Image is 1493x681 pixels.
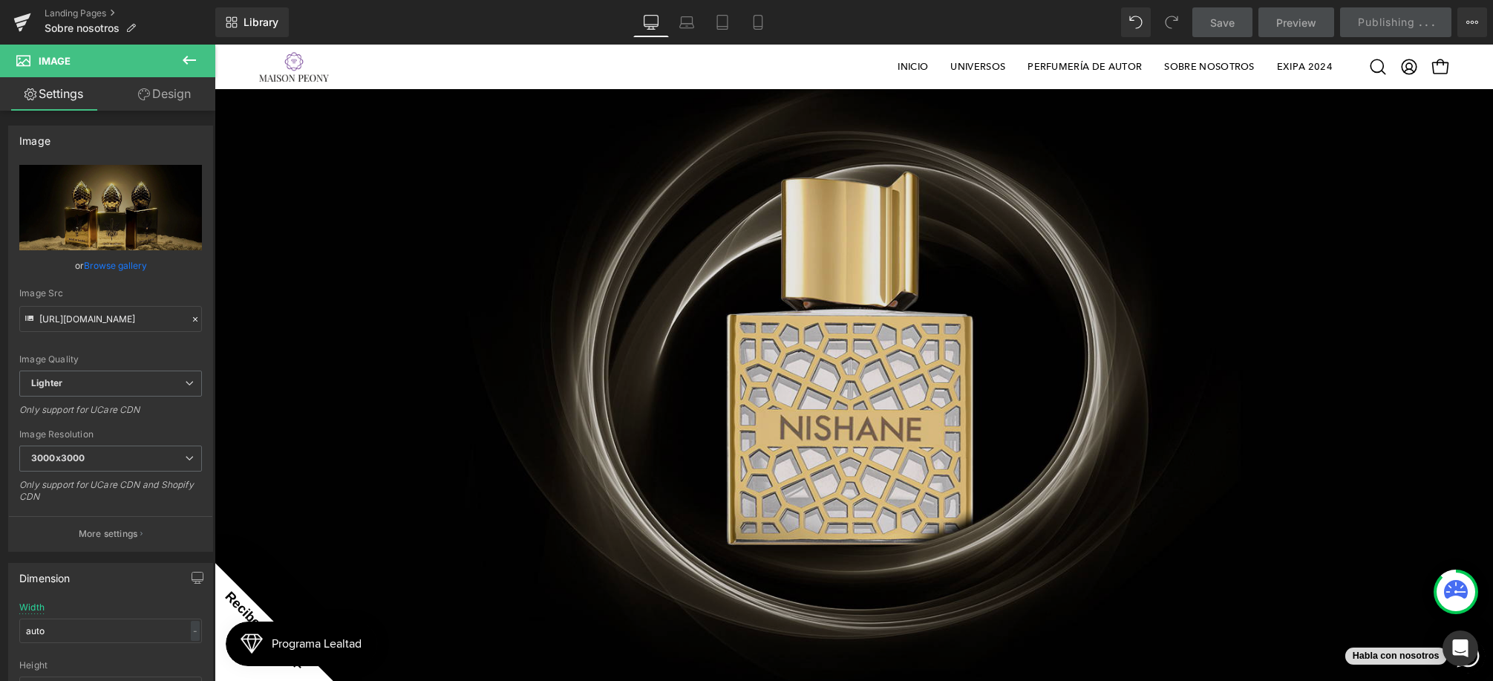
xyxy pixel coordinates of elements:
[1457,7,1487,37] button: More
[19,258,202,273] div: or
[19,660,202,671] div: Height
[669,7,705,37] a: Laptop
[1157,7,1186,37] button: Redo
[79,527,138,541] p: More settings
[244,16,278,29] span: Library
[19,479,202,512] div: Only support for UCare CDN and Shopify CDN
[19,306,202,332] input: Link
[19,354,202,365] div: Image Quality
[31,452,85,463] b: 3000x3000
[39,55,71,67] span: Image
[191,621,200,641] div: -
[19,602,45,613] div: Width
[1210,15,1235,30] span: Save
[1276,15,1316,30] span: Preview
[950,15,1039,30] span: SOBRE NOSOTROS
[19,126,50,147] div: Image
[215,7,289,37] a: New Library
[1126,594,1271,629] div: Open WhatsApp chat
[1121,7,1151,37] button: Undo
[813,15,927,30] span: PERFUMERÍA DE AUTOR
[633,7,669,37] a: Desktop
[1062,15,1118,30] span: EXIPA 2024
[1126,594,1271,629] a: Send a message via WhatsApp
[19,429,202,440] div: Image Resolution
[11,577,163,622] iframe: Button to open loyalty program pop-up
[1443,631,1478,666] div: Open Intercom Messenger
[736,15,791,30] span: UNIVERSOS
[19,404,202,426] div: Only support for UCare CDN
[705,7,740,37] a: Tablet
[1258,7,1334,37] a: Preview
[19,564,71,584] div: Dimension
[9,516,212,551] button: More settings
[1131,603,1232,621] span: Habla con nosotros
[45,7,215,19] a: Landing Pages
[31,377,62,388] b: Lighter
[740,7,776,37] a: Mobile
[111,77,218,111] a: Design
[84,252,147,278] a: Browse gallery
[19,288,202,299] div: Image Src
[45,22,120,34] span: Sobre nosotros
[19,619,202,643] input: auto
[683,15,713,30] span: INICIO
